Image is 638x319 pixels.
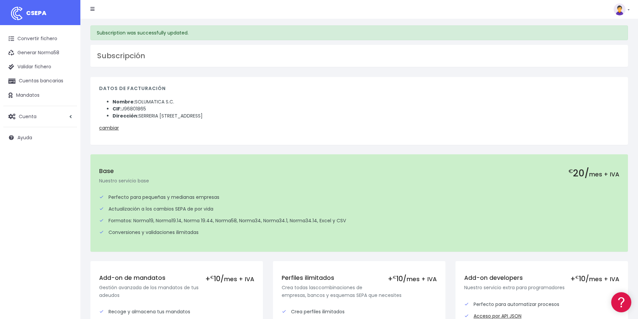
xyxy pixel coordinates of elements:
[113,112,619,119] li: SERRERIA [STREET_ADDRESS]
[99,274,254,282] h5: Add-on de mandatos
[113,98,619,105] li: SOLUMATICA S.C.
[17,134,32,141] span: Ayuda
[99,206,619,213] div: Actualización a los cambios SEPA de por vida
[3,32,77,46] a: Convertir fichero
[282,274,437,282] h5: Perfiles ilimitados
[282,284,437,299] p: Crea todas lasccombinaciones de empresas, bancos y esquemas SEPA que necesites
[99,194,619,201] div: Perfecto para pequeñas y medianas empresas
[589,275,619,283] span: mes + IVA
[464,301,619,308] div: Perfecto para automatizar procesos
[568,168,619,179] h2: 20/
[97,52,621,60] h3: Subscripción
[99,308,254,315] div: Recoge y almacena tus mandatos
[3,74,77,88] a: Cuentas bancarias
[3,60,77,74] a: Validar fichero
[3,109,77,124] a: Cuenta
[3,46,77,60] a: Generar Norma58
[113,105,122,112] strong: CIF:
[282,308,437,315] div: Crea perfiles ilimitados
[393,274,396,280] small: €
[99,284,254,299] p: Gestión avanzada de los mandatos de tus adeudos
[8,5,25,22] img: logo
[19,113,37,119] span: Cuenta
[575,274,579,280] small: €
[90,25,628,40] div: Subscription was successfully updated.
[3,88,77,102] a: Mandatos
[210,274,214,280] small: €
[464,274,619,282] h5: Add-on developers
[99,177,619,184] p: Nuestro servicio base
[99,217,619,224] div: Formatos: Norma19, Norma19.14, Norma 19.44, Norma58, Norma34, Norma34.1, Norma34.14, Excel y CSV
[614,3,626,15] img: profile
[26,9,47,17] span: CSEPA
[589,170,619,178] span: mes + IVA
[568,167,573,175] small: €
[99,168,619,175] h5: Base
[99,86,619,95] h4: Datos de facturación
[113,105,619,112] li: J96801865
[113,112,139,119] strong: Dirección:
[464,284,619,291] p: Nuestro servicio extra para programadores
[99,125,119,131] a: cambiar
[407,275,437,283] span: mes + IVA
[205,274,254,283] div: + 10/
[3,131,77,145] a: Ayuda
[388,274,437,283] div: + 10/
[224,275,254,283] span: mes + IVA
[570,274,619,283] div: + 10/
[99,229,619,236] div: Conversiones y validaciones ilimitadas
[113,98,135,105] strong: Nombre:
